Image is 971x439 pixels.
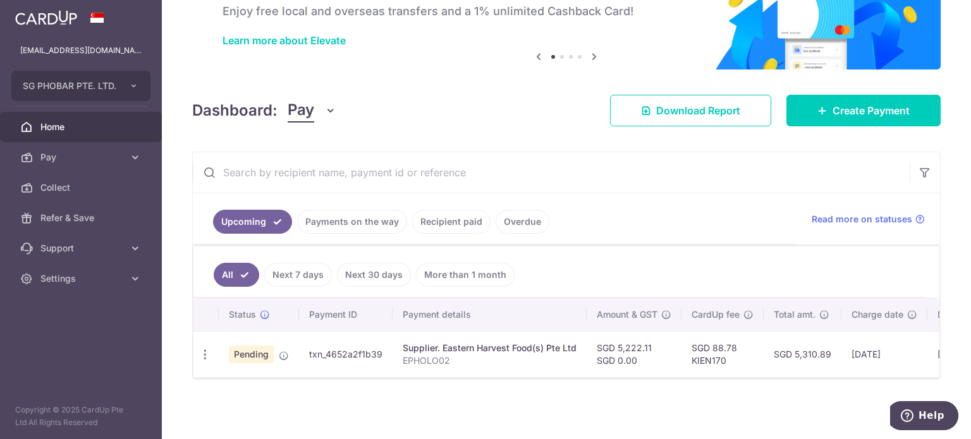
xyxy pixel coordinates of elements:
[587,331,681,377] td: SGD 5,222.11 SGD 0.00
[28,9,54,20] span: Help
[692,308,740,321] span: CardUp fee
[40,151,124,164] span: Pay
[416,263,515,287] a: More than 1 month
[40,181,124,194] span: Collect
[264,263,332,287] a: Next 7 days
[496,210,549,234] a: Overdue
[852,308,903,321] span: Charge date
[890,401,958,433] iframe: Opens a widget where you can find more information
[841,331,927,377] td: [DATE]
[774,308,815,321] span: Total amt.
[223,34,346,47] a: Learn more about Elevate
[403,342,577,354] div: Supplier. Eastern Harvest Food(s) Pte Ltd
[812,213,925,226] a: Read more on statuses
[764,331,841,377] td: SGD 5,310.89
[403,354,577,367] p: EPHOLO02
[337,263,411,287] a: Next 30 days
[23,80,116,92] span: SG PHOBAR PTE. LTD.
[299,331,393,377] td: txn_4652a2f1b39
[297,210,407,234] a: Payments on the way
[20,44,142,57] p: [EMAIL_ADDRESS][DOMAIN_NAME]
[11,71,150,101] button: SG PHOBAR PTE. LTD.
[299,298,393,331] th: Payment ID
[597,308,657,321] span: Amount & GST
[412,210,491,234] a: Recipient paid
[40,272,124,285] span: Settings
[610,95,771,126] a: Download Report
[229,346,274,363] span: Pending
[192,99,278,122] h4: Dashboard:
[656,103,740,118] span: Download Report
[288,99,314,123] span: Pay
[681,331,764,377] td: SGD 88.78 KIEN170
[223,4,910,19] h6: Enjoy free local and overseas transfers and a 1% unlimited Cashback Card!
[40,121,124,133] span: Home
[213,210,292,234] a: Upcoming
[193,152,910,193] input: Search by recipient name, payment id or reference
[288,99,336,123] button: Pay
[229,308,256,321] span: Status
[393,298,587,331] th: Payment details
[786,95,941,126] a: Create Payment
[214,263,259,287] a: All
[833,103,910,118] span: Create Payment
[40,212,124,224] span: Refer & Save
[812,213,912,226] span: Read more on statuses
[40,242,124,255] span: Support
[15,10,77,25] img: CardUp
